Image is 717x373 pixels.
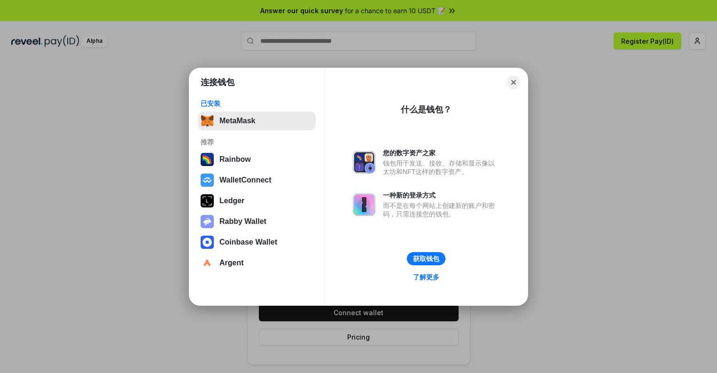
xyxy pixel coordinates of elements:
img: svg+xml,%3Csvg%20xmlns%3D%22http%3A%2F%2Fwww.w3.org%2F2000%2Fsvg%22%20width%3D%2228%22%20height%3... [201,194,214,207]
div: Rainbow [219,155,251,164]
img: svg+xml,%3Csvg%20width%3D%2228%22%20height%3D%2228%22%20viewBox%3D%220%200%2028%2028%22%20fill%3D... [201,174,214,187]
button: Close [507,76,520,89]
div: 什么是钱包？ [401,104,452,115]
div: 而不是在每个网站上创建新的账户和密码，只需连接您的钱包。 [383,201,499,218]
img: svg+xml,%3Csvg%20width%3D%2228%22%20height%3D%2228%22%20viewBox%3D%220%200%2028%2028%22%20fill%3D... [201,236,214,249]
img: svg+xml,%3Csvg%20width%3D%2228%22%20height%3D%2228%22%20viewBox%3D%220%200%2028%2028%22%20fill%3D... [201,256,214,270]
button: MetaMask [198,111,316,130]
div: MetaMask [219,117,255,125]
img: svg+xml,%3Csvg%20width%3D%22120%22%20height%3D%22120%22%20viewBox%3D%220%200%20120%20120%22%20fil... [201,153,214,166]
img: svg+xml,%3Csvg%20xmlns%3D%22http%3A%2F%2Fwww.w3.org%2F2000%2Fsvg%22%20fill%3D%22none%22%20viewBox... [353,193,375,216]
button: WalletConnect [198,171,316,190]
button: Ledger [198,191,316,210]
a: 了解更多 [407,271,445,283]
button: Coinbase Wallet [198,233,316,252]
div: 了解更多 [413,273,439,281]
img: svg+xml,%3Csvg%20fill%3D%22none%22%20height%3D%2233%22%20viewBox%3D%220%200%2035%2033%22%20width%... [201,114,214,127]
div: 获取钱包 [413,254,439,263]
div: Argent [219,259,244,267]
div: WalletConnect [219,176,272,184]
h1: 连接钱包 [201,77,234,88]
button: 获取钱包 [407,252,445,265]
img: svg+xml,%3Csvg%20xmlns%3D%22http%3A%2F%2Fwww.w3.org%2F2000%2Fsvg%22%20fill%3D%22none%22%20viewBox... [201,215,214,228]
div: 钱包用于发送、接收、存储和显示像以太坊和NFT这样的数字资产。 [383,159,499,176]
button: Rainbow [198,150,316,169]
div: 一种新的登录方式 [383,191,499,199]
button: Argent [198,254,316,272]
div: 已安装 [201,99,313,108]
div: 推荐 [201,138,313,146]
div: Ledger [219,197,244,205]
button: Rabby Wallet [198,212,316,231]
div: Rabby Wallet [219,217,266,226]
img: svg+xml,%3Csvg%20xmlns%3D%22http%3A%2F%2Fwww.w3.org%2F2000%2Fsvg%22%20fill%3D%22none%22%20viewBox... [353,151,375,174]
div: 您的数字资产之家 [383,149,499,157]
div: Coinbase Wallet [219,238,277,246]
